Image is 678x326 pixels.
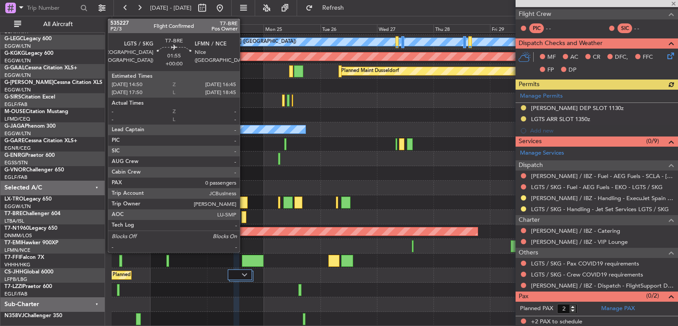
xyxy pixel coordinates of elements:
[4,284,52,289] a: T7-LZZIPraetor 600
[519,136,542,147] span: Services
[23,21,93,27] span: All Aircraft
[520,149,564,158] a: Manage Services
[433,24,490,32] div: Thu 28
[4,211,60,216] a: T7-BREChallenger 604
[113,18,128,25] div: [DATE]
[242,273,247,277] img: arrow-gray.svg
[569,66,576,75] span: DP
[94,24,151,32] div: Fri 22
[4,159,28,166] a: EGSS/STN
[4,269,53,275] a: CS-JHHGlobal 6000
[4,95,21,100] span: G-SIRS
[4,109,26,114] span: M-OUSE
[10,17,96,31] button: All Aircraft
[264,24,320,32] div: Mon 25
[4,226,29,231] span: T7-N1960
[4,262,30,268] a: VHHH/HKG
[4,153,25,158] span: G-ENRG
[519,215,540,225] span: Charter
[531,194,674,202] a: [PERSON_NAME] / IBZ - Handling - ExecuJet Spain [PERSON_NAME] / IBZ
[646,136,659,146] span: (0/9)
[4,167,64,173] a: G-VNORChallenger 650
[4,80,53,85] span: G-[PERSON_NAME]
[570,53,578,62] span: AC
[593,53,600,62] span: CR
[4,197,52,202] a: LX-TROLegacy 650
[207,24,264,32] div: Sun 24
[4,284,23,289] span: T7-LZZI
[4,167,26,173] span: G-VNOR
[4,276,27,283] a: LFPB/LBG
[153,35,296,49] div: A/C Unavailable [GEOGRAPHIC_DATA] ([GEOGRAPHIC_DATA])
[4,116,30,122] a: LFMD/CEQ
[4,138,77,144] a: G-GARECessna Citation XLS+
[519,9,551,19] span: Flight Crew
[531,260,639,267] a: LGTS / SKG - Pax COVID19 requirements
[643,53,653,62] span: FFC
[4,95,55,100] a: G-SIRSCitation Excel
[4,218,24,224] a: LTBA/ISL
[531,271,643,278] a: LGTS / SKG - Crew COVID19 requirements
[301,1,354,15] button: Refresh
[4,109,68,114] a: M-OUSECitation Mustang
[547,66,554,75] span: FP
[27,1,78,15] input: Trip Number
[519,38,603,49] span: Dispatch Checks and Weather
[151,24,207,32] div: Sat 23
[529,23,544,33] div: PIC
[4,255,20,260] span: T7-FFI
[4,72,31,79] a: EGGW/LTN
[519,248,538,258] span: Others
[341,64,399,78] div: Planned Maint Dusseldorf
[4,36,23,42] span: G-LEGC
[4,36,52,42] a: G-LEGCLegacy 600
[320,24,377,32] div: Tue 26
[4,124,25,129] span: G-JAGA
[4,232,32,239] a: DNMM/LOS
[520,304,553,313] label: Planned PAX
[4,240,58,246] a: T7-EMIHawker 900XP
[4,269,23,275] span: CS-JHH
[531,282,674,289] a: [PERSON_NAME] / IBZ - Dispatch - FlightSupport Dispatch [GEOGRAPHIC_DATA]
[4,43,31,49] a: EGGW/LTN
[519,160,543,171] span: Dispatch
[615,53,628,62] span: DFC,
[601,304,635,313] a: Manage PAX
[4,203,31,210] a: EGGW/LTN
[4,197,23,202] span: LX-TRO
[4,226,57,231] a: T7-N1960Legacy 650
[377,24,433,32] div: Wed 27
[531,238,628,246] a: [PERSON_NAME] / IBZ - VIP Lounge
[4,145,31,152] a: EGNR/CEG
[113,269,252,282] div: Planned Maint [GEOGRAPHIC_DATA] ([GEOGRAPHIC_DATA])
[519,292,528,302] span: Pax
[4,255,44,260] a: T7-FFIFalcon 7X
[4,124,56,129] a: G-JAGAPhenom 300
[4,313,62,318] a: N358VJChallenger 350
[4,138,25,144] span: G-GARE
[4,291,27,297] a: EGLF/FAB
[4,153,55,158] a: G-ENRGPraetor 600
[4,57,31,64] a: EGGW/LTN
[646,291,659,300] span: (0/2)
[490,24,546,32] div: Fri 29
[4,65,25,71] span: G-GAAL
[531,183,663,191] a: LGTS / SKG - Fuel - AEG Fuels - EKO - LGTS / SKG
[634,24,654,32] div: - -
[4,101,27,108] a: EGLF/FAB
[4,87,31,93] a: EGGW/LTN
[315,5,352,11] span: Refresh
[153,123,218,136] div: No Crew Cannes (Mandelieu)
[531,172,674,180] a: [PERSON_NAME] / IBZ - Fuel - AEG Fuels - SCLA - [PERSON_NAME] / IBZ
[150,4,192,12] span: [DATE] - [DATE]
[4,51,53,56] a: G-KGKGLegacy 600
[4,130,31,137] a: EGGW/LTN
[531,205,669,213] a: LGTS / SKG - Handling - Jet Set Services LGTS / SKG
[4,211,23,216] span: T7-BRE
[4,240,22,246] span: T7-EMI
[4,247,30,254] a: LFMN/NCE
[547,53,556,62] span: MF
[546,24,566,32] div: - -
[4,80,102,85] a: G-[PERSON_NAME]Cessna Citation XLS
[4,65,77,71] a: G-GAALCessna Citation XLS+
